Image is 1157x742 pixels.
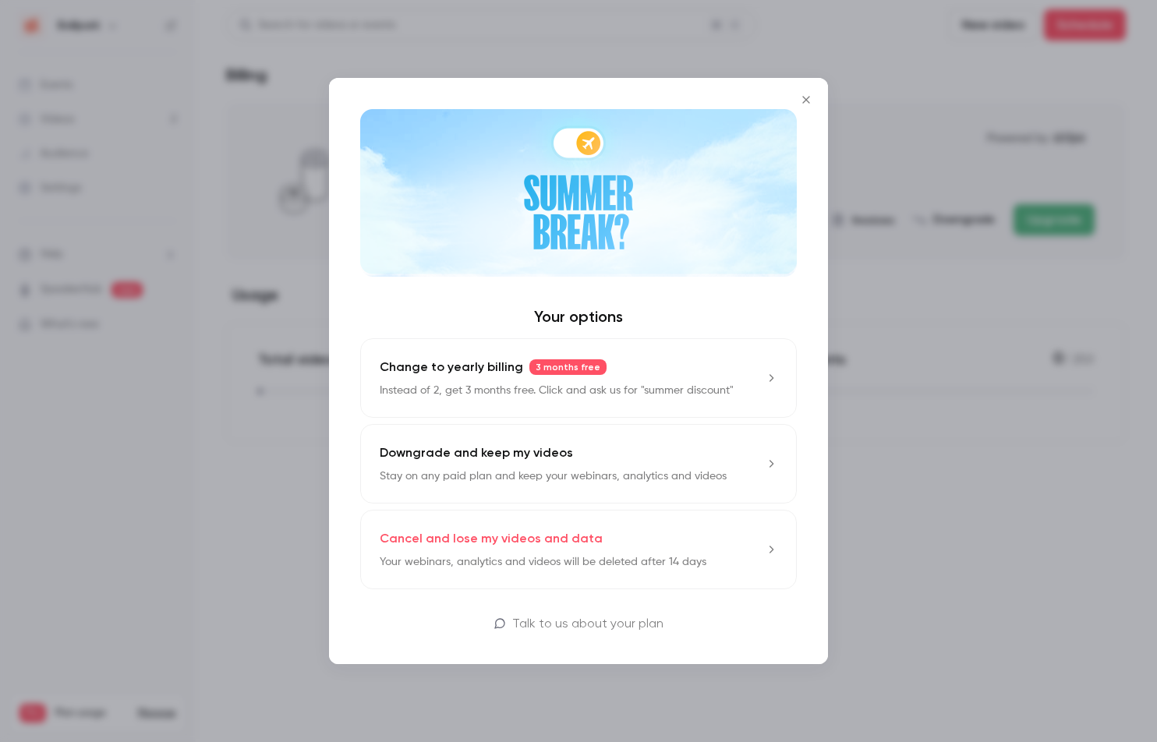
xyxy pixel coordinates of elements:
p: Downgrade and keep my videos [380,443,573,462]
a: Talk to us about your plan [360,614,797,633]
p: Your webinars, analytics and videos will be deleted after 14 days [380,554,706,570]
p: Cancel and lose my videos and data [380,529,603,548]
button: Close [791,84,822,115]
img: Summer Break [360,109,797,277]
button: Downgrade and keep my videosStay on any paid plan and keep your webinars, analytics and videos [360,424,797,503]
p: Talk to us about your plan [512,614,663,633]
p: Stay on any paid plan and keep your webinars, analytics and videos [380,468,727,484]
span: 3 months free [529,359,607,375]
h4: Your options [360,307,797,326]
p: Instead of 2, get 3 months free. Click and ask us for "summer discount" [380,383,734,398]
span: Change to yearly billing [380,358,523,376]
